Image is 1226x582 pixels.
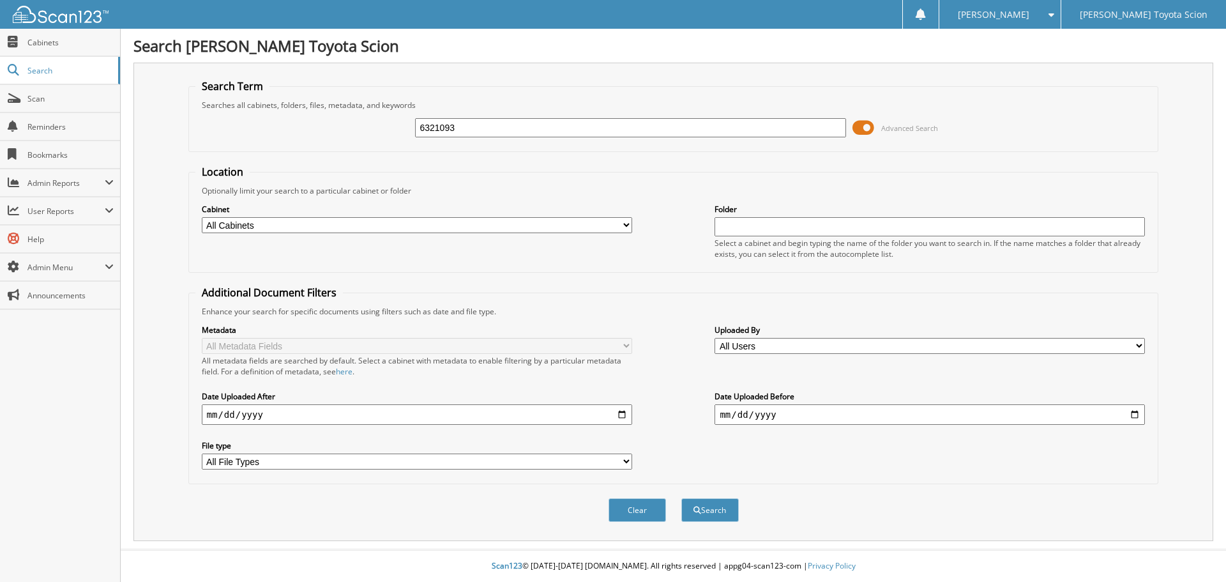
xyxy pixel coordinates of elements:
[27,290,114,301] span: Announcements
[27,121,114,132] span: Reminders
[609,498,666,522] button: Clear
[202,355,632,377] div: All metadata fields are searched by default. Select a cabinet with metadata to enable filtering b...
[681,498,739,522] button: Search
[715,204,1145,215] label: Folder
[27,65,112,76] span: Search
[195,286,343,300] legend: Additional Document Filters
[27,234,114,245] span: Help
[195,165,250,179] legend: Location
[195,100,1152,111] div: Searches all cabinets, folders, files, metadata, and keywords
[195,79,269,93] legend: Search Term
[27,262,105,273] span: Admin Menu
[27,37,114,48] span: Cabinets
[881,123,938,133] span: Advanced Search
[202,440,632,451] label: File type
[27,149,114,160] span: Bookmarks
[202,325,632,335] label: Metadata
[808,560,856,571] a: Privacy Policy
[195,306,1152,317] div: Enhance your search for specific documents using filters such as date and file type.
[958,11,1029,19] span: [PERSON_NAME]
[202,204,632,215] label: Cabinet
[27,206,105,217] span: User Reports
[715,391,1145,402] label: Date Uploaded Before
[1162,521,1226,582] iframe: Chat Widget
[133,35,1213,56] h1: Search [PERSON_NAME] Toyota Scion
[27,93,114,104] span: Scan
[121,551,1226,582] div: © [DATE]-[DATE] [DOMAIN_NAME]. All rights reserved | appg04-scan123-com |
[715,404,1145,425] input: end
[202,404,632,425] input: start
[27,178,105,188] span: Admin Reports
[13,6,109,23] img: scan123-logo-white.svg
[715,238,1145,259] div: Select a cabinet and begin typing the name of the folder you want to search in. If the name match...
[202,391,632,402] label: Date Uploaded After
[1080,11,1207,19] span: [PERSON_NAME] Toyota Scion
[715,325,1145,335] label: Uploaded By
[336,366,352,377] a: here
[492,560,522,571] span: Scan123
[195,185,1152,196] div: Optionally limit your search to a particular cabinet or folder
